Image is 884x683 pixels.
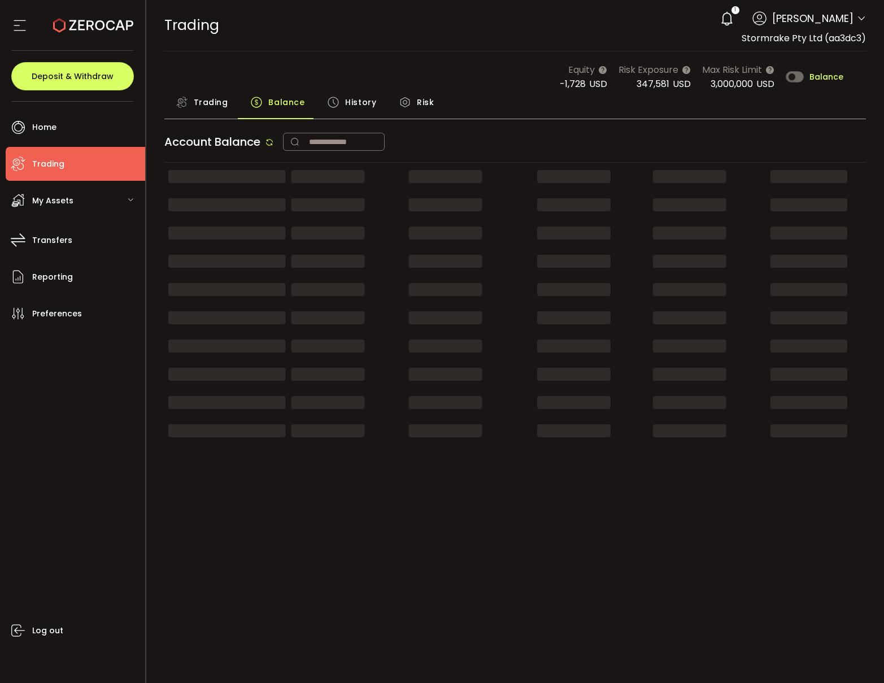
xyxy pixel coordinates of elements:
span: Reporting [32,269,73,285]
span: Log out [32,623,63,639]
span: Account Balance [164,134,260,150]
span: -1,728 [560,77,586,90]
span: Stormrake Pty Ltd (aa3dc3) [742,32,866,45]
span: 1 [734,6,736,14]
span: Transfers [32,232,72,249]
iframe: Chat Widget [750,561,884,683]
span: Balance [809,73,843,81]
span: 347,581 [637,77,669,90]
span: My Assets [32,193,73,209]
span: USD [756,77,774,90]
span: USD [673,77,691,90]
span: Preferences [32,306,82,322]
span: Trading [164,15,219,35]
span: Home [32,119,56,136]
span: History [345,91,376,114]
span: Trading [194,91,228,114]
span: USD [589,77,607,90]
span: Deposit & Withdraw [32,72,114,80]
span: Risk [417,91,434,114]
span: Risk Exposure [619,63,678,77]
span: Trading [32,156,64,172]
span: [PERSON_NAME] [772,11,853,26]
span: Max Risk Limit [702,63,762,77]
span: Balance [268,91,304,114]
span: 3,000,000 [711,77,753,90]
span: Equity [568,63,595,77]
button: Deposit & Withdraw [11,62,134,90]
